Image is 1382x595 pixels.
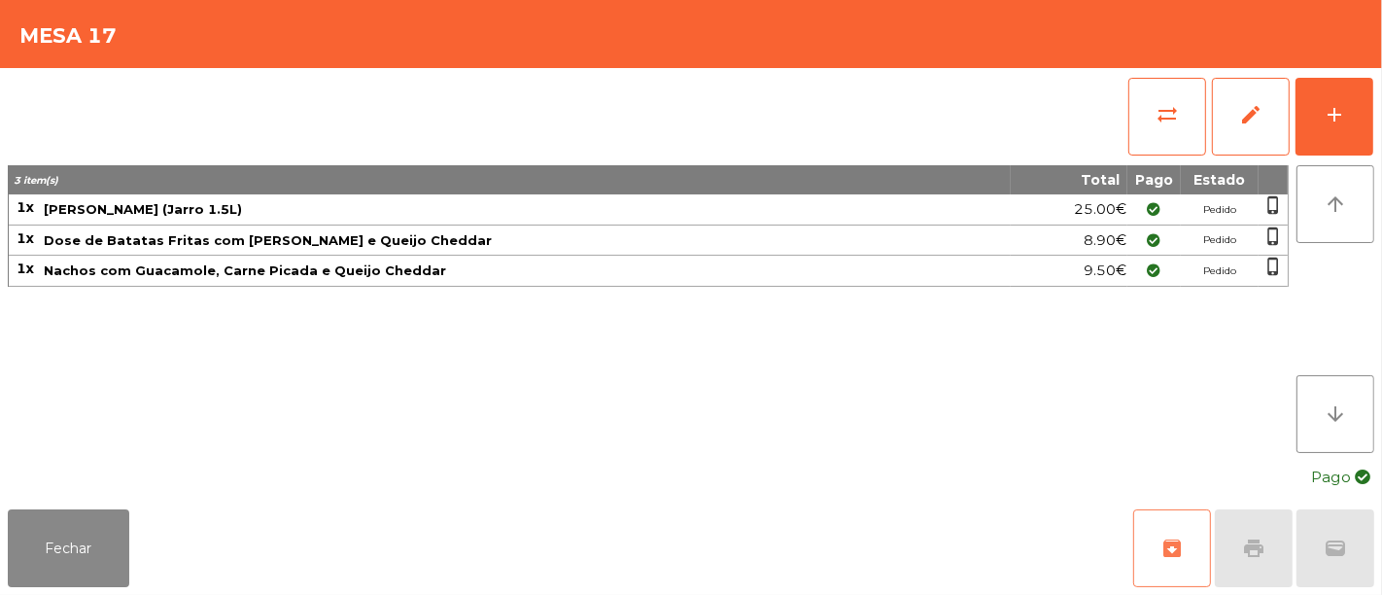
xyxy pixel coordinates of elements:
th: Pago [1127,165,1181,194]
th: Estado [1181,165,1259,194]
span: phone_iphone [1263,227,1283,246]
button: arrow_upward [1296,165,1374,243]
i: arrow_downward [1324,402,1347,426]
span: Pago [1311,463,1351,492]
span: 1x [17,229,34,247]
span: edit [1239,103,1262,126]
td: Pedido [1181,256,1259,287]
span: phone_iphone [1263,257,1283,276]
td: Pedido [1181,194,1259,226]
i: arrow_upward [1324,192,1347,216]
button: Fechar [8,509,129,587]
button: archive [1133,509,1211,587]
span: 25.00€ [1074,196,1126,223]
button: edit [1212,78,1290,156]
span: 3 item(s) [14,174,58,187]
span: 9.50€ [1084,258,1126,284]
span: 1x [17,198,34,216]
span: 1x [17,260,34,277]
span: archive [1160,537,1184,560]
span: 8.90€ [1084,227,1126,254]
h4: Mesa 17 [19,21,117,51]
div: add [1323,103,1346,126]
span: [PERSON_NAME] (Jarro 1.5L) [44,201,242,217]
span: sync_alt [1156,103,1179,126]
th: Total [1011,165,1127,194]
button: sync_alt [1128,78,1206,156]
span: Nachos com Guacamole, Carne Picada e Queijo Cheddar [44,262,446,278]
span: Dose de Batatas Fritas com [PERSON_NAME] e Queijo Cheddar [44,232,492,248]
span: phone_iphone [1263,195,1283,215]
button: arrow_downward [1296,375,1374,453]
td: Pedido [1181,226,1259,257]
button: add [1296,78,1373,156]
